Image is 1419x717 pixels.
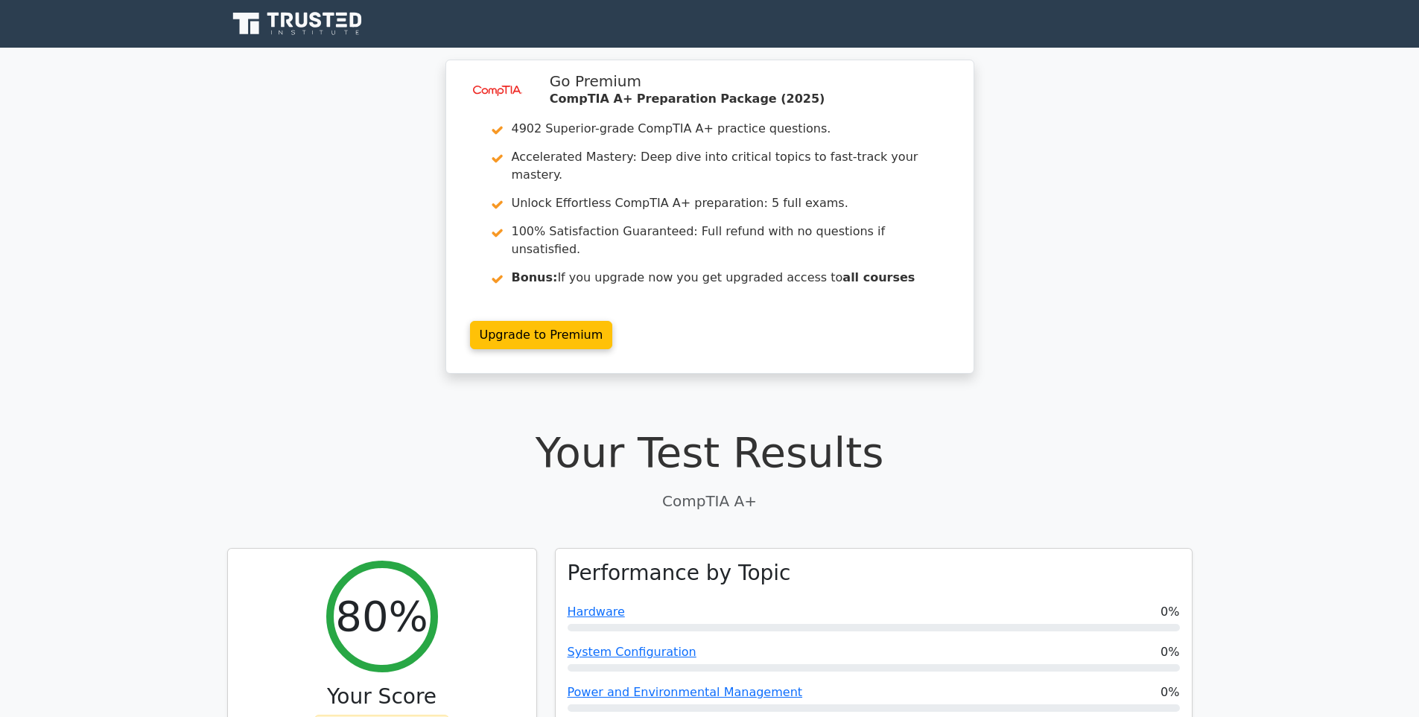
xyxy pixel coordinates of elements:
h3: Performance by Topic [568,561,791,586]
a: Upgrade to Premium [470,321,613,349]
span: 0% [1161,603,1179,621]
span: 0% [1161,683,1179,701]
a: Hardware [568,605,625,619]
a: System Configuration [568,645,696,659]
h1: Your Test Results [227,427,1193,477]
h2: 80% [335,591,428,641]
h3: Your Score [240,684,524,710]
a: Power and Environmental Management [568,685,803,699]
p: CompTIA A+ [227,490,1193,512]
span: 0% [1161,643,1179,661]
